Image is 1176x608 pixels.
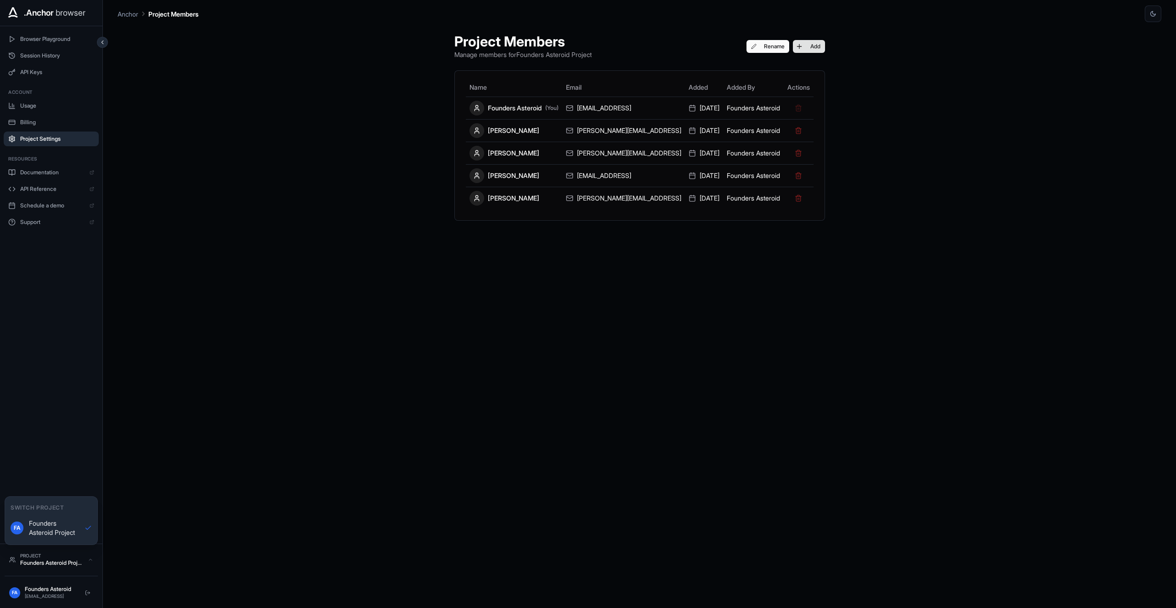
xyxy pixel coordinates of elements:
span: Founders Asteroid Project [29,519,79,537]
div: [PERSON_NAME][EMAIL_ADDRESS] [566,126,681,135]
span: Support [20,218,85,226]
p: Manage members for Founders Asteroid Project [454,50,592,59]
button: ProjectFounders Asteroid Project [5,549,98,570]
td: Founders Asteroid [723,164,784,187]
div: [PERSON_NAME] [469,191,559,206]
td: Founders Asteroid [723,187,784,209]
a: Support [4,215,99,229]
th: Added By [723,78,784,97]
div: [DATE] [689,126,719,135]
td: Founders Asteroid [723,97,784,119]
div: [DATE] [689,171,719,180]
p: Anchor [118,9,138,19]
span: Schedule a demo [20,202,85,209]
span: API Reference [20,185,85,193]
button: Collapse sidebar [97,37,108,48]
div: [PERSON_NAME] [469,146,559,161]
img: Anchor Icon [6,6,20,20]
span: browser [56,6,85,19]
nav: breadcrumb [118,9,198,19]
div: [PERSON_NAME] [469,168,559,183]
div: [DATE] [689,149,719,158]
td: Founders Asteroid [723,142,784,164]
button: Session History [4,48,99,63]
div: Founders Asteroid [25,585,78,593]
a: Documentation [4,165,99,180]
th: Added [685,78,723,97]
div: Switch Project [5,500,97,515]
button: Rename [746,40,789,53]
span: (You) [545,104,559,112]
h1: Project Members [454,33,592,50]
button: Logout [82,587,93,598]
span: Session History [20,52,94,59]
a: API Reference [4,182,99,196]
button: Project Settings [4,132,99,146]
button: Billing [4,115,99,130]
div: [EMAIL_ADDRESS] [566,171,681,180]
span: .Anchor [24,6,54,19]
button: Usage [4,98,99,113]
div: Founders Asteroid Project [20,559,83,567]
h3: Resources [8,155,94,162]
span: Documentation [20,169,85,176]
span: Billing [20,119,94,126]
div: Project [20,552,83,559]
th: Name [466,78,562,97]
span: API Keys [20,69,94,76]
th: Email [562,78,685,97]
div: [PERSON_NAME][EMAIL_ADDRESS] [566,194,681,203]
span: Browser Playground [20,35,94,43]
span: Usage [20,102,94,109]
button: Add [793,40,825,53]
div: Founders Asteroid [469,101,559,115]
span: Project Settings [20,135,94,143]
span: FA [14,524,20,532]
div: [EMAIL_ADDRESS] [25,593,78,600]
a: Schedule a demo [4,198,99,213]
button: FAFounders Asteroid Project [5,515,97,541]
th: Actions [784,78,814,97]
div: [EMAIL_ADDRESS] [566,103,681,113]
span: FA [12,589,17,596]
p: Project Members [148,9,198,19]
div: [PERSON_NAME] [469,123,559,138]
button: API Keys [4,65,99,80]
div: [PERSON_NAME][EMAIL_ADDRESS] [566,149,681,158]
h3: Account [8,89,94,96]
div: [DATE] [689,103,719,113]
button: Browser Playground [4,32,99,46]
td: Founders Asteroid [723,119,784,142]
div: [DATE] [689,194,719,203]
